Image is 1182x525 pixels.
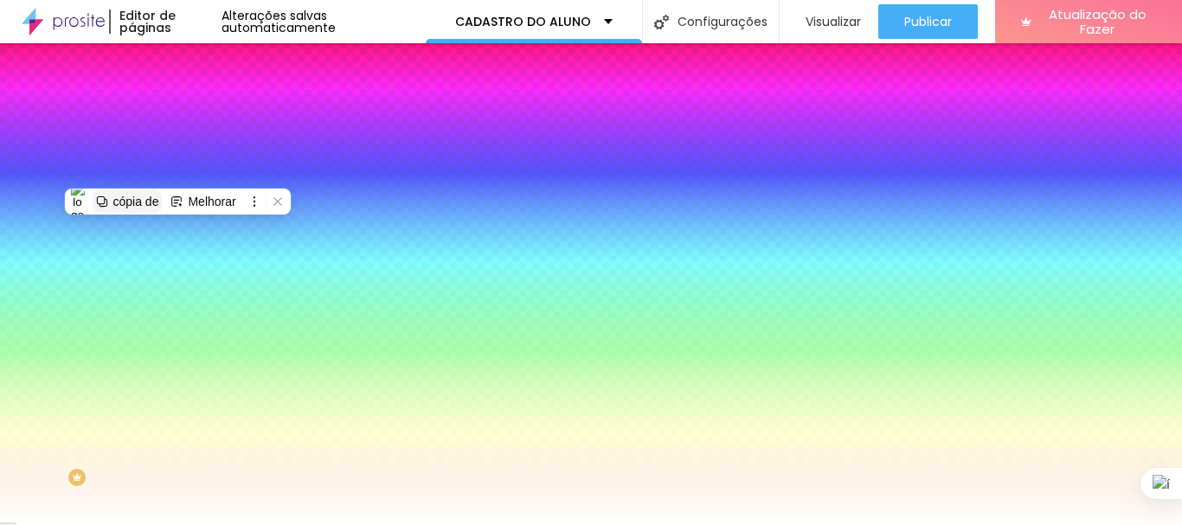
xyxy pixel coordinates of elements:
[1049,5,1147,38] font: Atualização do Fazer
[806,13,861,30] font: Visualizar
[678,13,768,30] font: Configurações
[780,4,878,39] button: Visualizar
[654,15,669,29] img: Ícone
[904,13,952,30] font: Publicar
[878,4,978,39] button: Publicar
[222,7,336,36] font: Alterações salvas automaticamente
[455,13,591,30] font: CADASTRO DO ALUNO
[119,7,176,36] font: Editor de páginas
